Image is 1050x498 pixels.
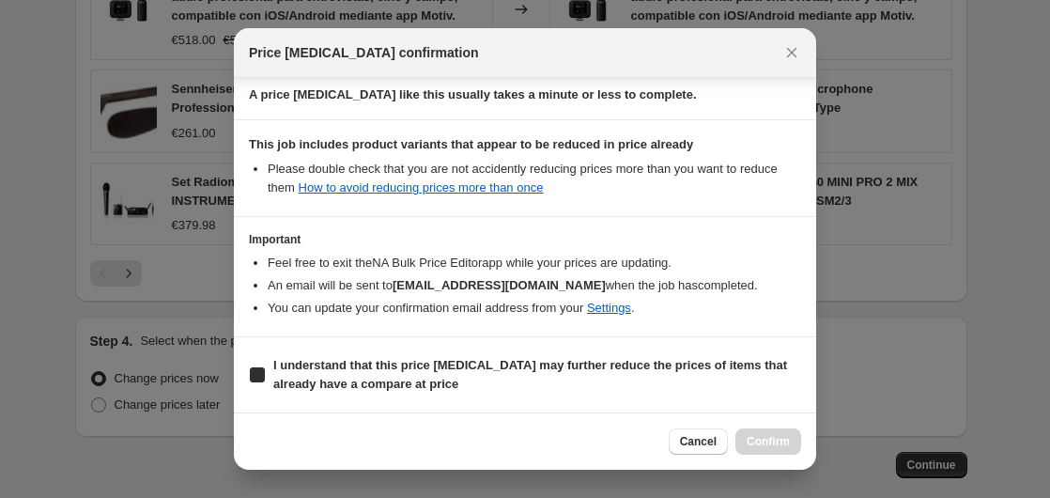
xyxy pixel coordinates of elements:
[249,43,479,62] span: Price [MEDICAL_DATA] confirmation
[299,180,544,195] a: How to avoid reducing prices more than once
[273,358,787,391] b: I understand that this price [MEDICAL_DATA] may further reduce the prices of items that already h...
[393,278,606,292] b: [EMAIL_ADDRESS][DOMAIN_NAME]
[779,39,805,66] button: Close
[680,434,717,449] span: Cancel
[268,276,801,295] li: An email will be sent to when the job has completed .
[669,428,728,455] button: Cancel
[587,301,631,315] a: Settings
[249,87,697,101] b: A price [MEDICAL_DATA] like this usually takes a minute or less to complete.
[268,299,801,318] li: You can update your confirmation email address from your .
[249,232,801,247] h3: Important
[268,160,801,197] li: Please double check that you are not accidently reducing prices more than you want to reduce them
[268,254,801,272] li: Feel free to exit the NA Bulk Price Editor app while your prices are updating.
[249,137,693,151] b: This job includes product variants that appear to be reduced in price already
